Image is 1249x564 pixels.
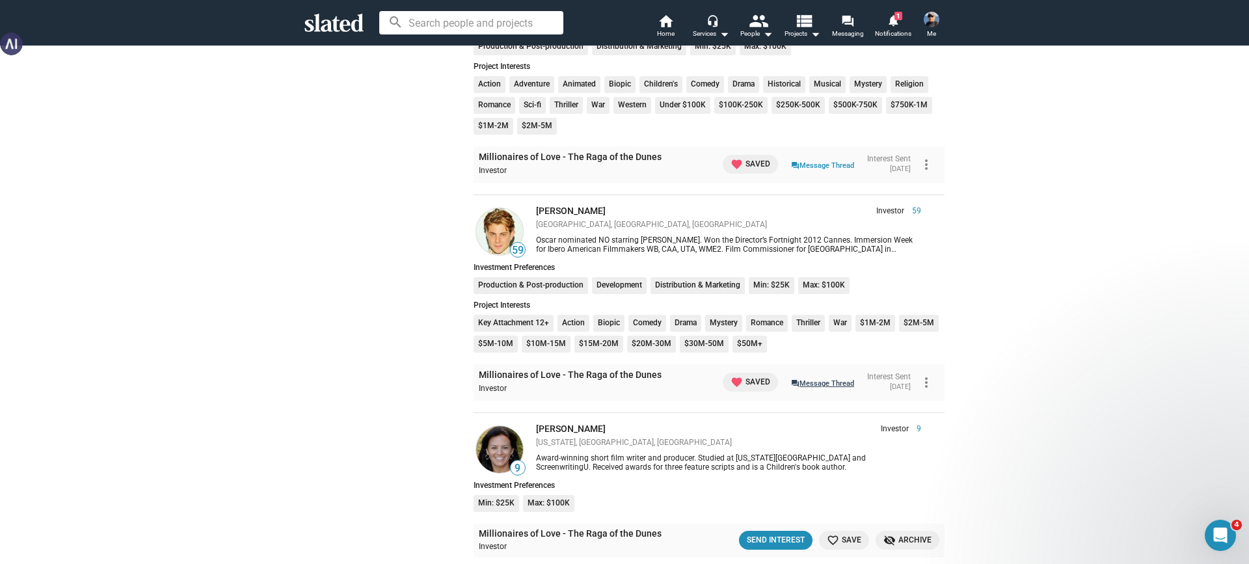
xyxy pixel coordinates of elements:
[732,336,767,353] li: $50M+
[794,11,813,30] mat-icon: view_list
[587,97,610,114] li: War
[924,12,939,27] img: Mukesh 'Divyang' Parikh
[536,423,606,434] a: [PERSON_NAME]
[474,62,945,71] div: Project Interests
[474,336,518,353] li: $5M-10M
[474,118,513,135] li: $1M-2M
[639,76,682,93] li: Children's
[731,376,743,388] mat-icon: favorite
[807,26,823,42] mat-icon: arrow_drop_down
[875,26,911,42] span: Notifications
[825,13,870,42] a: Messaging
[731,158,743,170] mat-icon: favorite
[474,206,526,258] a: Daniel Dreifuss
[829,97,882,114] li: $500K-750K
[747,533,805,547] div: Send Interest
[593,315,624,332] li: Biopic
[509,76,554,93] li: Adventure
[850,76,887,93] li: Mystery
[604,76,636,93] li: Biopic
[886,97,932,114] li: $750K-1M
[690,38,736,55] li: Min: $25K
[894,12,902,20] span: 1
[479,166,711,176] div: Investor
[613,97,651,114] li: Western
[474,76,505,93] li: Action
[714,97,768,114] li: $100K-250K
[536,206,606,216] a: [PERSON_NAME]
[832,26,864,42] span: Messaging
[890,383,911,391] time: [DATE]
[479,542,695,552] div: Investor
[1205,520,1236,551] iframe: Intercom live chat
[688,13,734,42] button: Services
[891,76,928,93] li: Religion
[927,26,936,42] span: Me
[536,235,921,254] div: Oscar nominated NO starring [PERSON_NAME]. Won the Director’s Fortnight 2012 Cannes. Immersion We...
[592,277,647,294] li: Development
[658,13,673,29] mat-icon: home
[876,206,904,217] span: Investor
[739,531,813,550] sl-message-button: Send Interest
[651,277,745,294] li: Distribution & Marketing
[827,534,839,546] mat-icon: favorite_border
[511,244,525,257] span: 59
[785,26,820,42] span: Projects
[474,277,588,294] li: Production & Post-production
[919,375,934,390] mat-icon: more_vert
[728,76,759,93] li: Drama
[536,453,921,472] div: Award-winning short film writer and producer. Studied at [US_STATE][GEOGRAPHIC_DATA] and Screenwr...
[705,315,742,332] li: Mystery
[827,533,861,547] span: Save
[670,315,701,332] li: Drama
[867,372,911,383] div: Interest Sent
[379,11,563,34] input: Search people and projects
[723,373,778,392] button: Saved
[479,384,711,394] div: Investor
[474,423,526,476] a: Sharon Contillo
[916,9,947,43] button: Mukesh 'Divyang' ParikhMe
[772,97,825,114] li: $250K-500K
[523,495,574,512] li: Max: $100K
[693,26,729,42] div: Services
[574,336,623,353] li: $15M-20M
[740,38,791,55] li: Max: $100K
[731,375,770,389] span: Saved
[883,534,896,546] mat-icon: visibility_off
[883,533,932,547] span: Archive
[474,301,945,310] div: Project Interests
[909,424,921,435] span: 9
[558,76,600,93] li: Animated
[474,97,515,114] li: Romance
[841,14,853,27] mat-icon: forum
[881,424,909,435] span: Investor
[792,315,825,332] li: Thriller
[887,14,899,26] mat-icon: notifications
[628,315,666,332] li: Comedy
[479,369,662,381] a: Millionaires of Love - The Raga of the Dunes
[474,495,519,512] li: Min: $25K
[550,97,583,114] li: Thriller
[476,208,523,255] img: Daniel Dreifuss
[876,531,939,550] button: Archive
[1231,520,1242,530] span: 4
[686,76,724,93] li: Comedy
[474,481,945,490] div: Investment Preferences
[791,160,799,171] mat-icon: question_answer
[855,315,895,332] li: $1M-2M
[798,277,850,294] li: Max: $100K
[627,336,676,353] li: $20M-30M
[680,336,729,353] li: $30M-50M
[519,97,546,114] li: Sci-fi
[734,13,779,42] button: People
[791,378,799,389] mat-icon: question_answer
[706,14,718,26] mat-icon: headset_mic
[809,76,846,93] li: Musical
[479,151,662,163] a: Millionaires of Love - The Raga of the Dunes
[829,315,852,332] li: War
[511,462,525,475] span: 9
[870,13,916,42] a: 1Notifications
[791,158,854,171] a: Message Thread
[819,531,869,550] button: Save
[746,315,788,332] li: Romance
